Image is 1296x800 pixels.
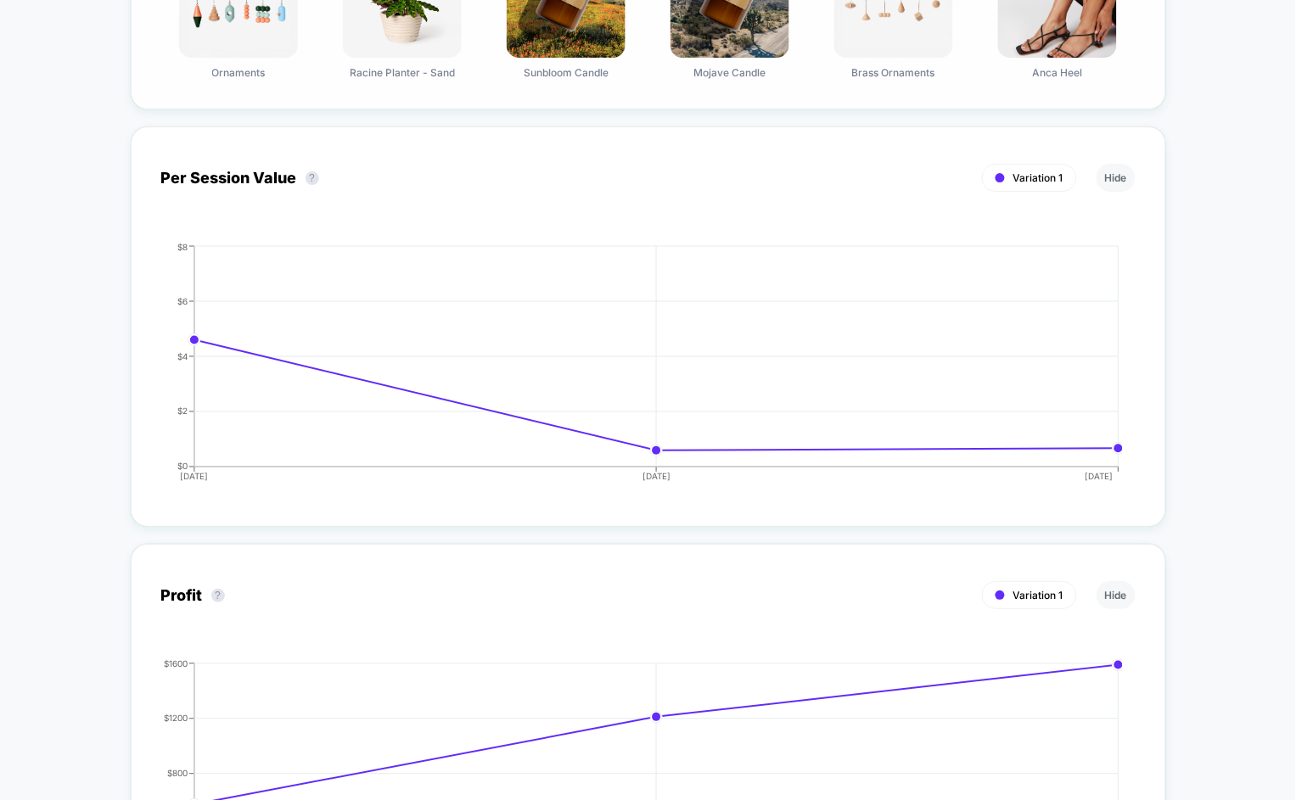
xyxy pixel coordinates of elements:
[1013,589,1063,601] span: Variation 1
[350,66,455,79] span: Racine Planter - Sand
[164,713,188,723] tspan: $1200
[1013,171,1063,184] span: Variation 1
[1033,66,1083,79] span: Anca Heel
[1097,164,1136,192] button: Hide
[852,66,935,79] span: Brass Ornaments
[1085,471,1113,481] tspan: [DATE]
[177,295,188,305] tspan: $6
[306,171,319,185] button: ?
[177,241,188,251] tspan: $8
[211,589,225,602] button: ?
[177,350,188,361] tspan: $4
[164,658,188,669] tspan: $1600
[181,471,209,481] tspan: [DATE]
[167,768,188,778] tspan: $800
[212,66,266,79] span: Ornaments
[177,461,188,471] tspan: $0
[144,242,1119,496] div: PER_SESSION_VALUE
[524,66,609,79] span: Sunbloom Candle
[177,406,188,416] tspan: $2
[694,66,766,79] span: Mojave Candle
[642,471,670,481] tspan: [DATE]
[1097,581,1136,609] button: Hide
